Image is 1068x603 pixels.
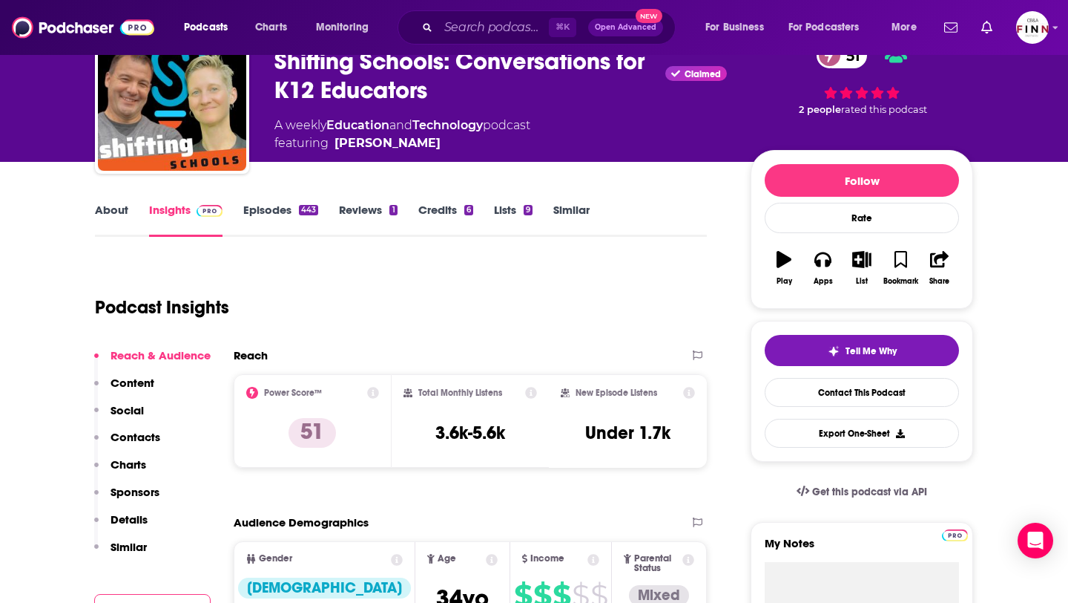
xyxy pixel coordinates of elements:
[12,13,154,42] img: Podchaser - Follow, Share and Rate Podcasts
[438,554,456,564] span: Age
[975,15,998,40] a: Show notifications dropdown
[765,335,959,366] button: tell me why sparkleTell Me Why
[765,164,959,197] button: Follow
[264,388,322,398] h2: Power Score™
[111,457,146,472] p: Charts
[94,540,147,567] button: Similar
[464,205,473,215] div: 6
[412,118,483,132] a: Technology
[94,403,144,431] button: Social
[636,9,662,23] span: New
[94,430,160,457] button: Contacts
[243,203,318,237] a: Episodes443
[94,348,211,376] button: Reach & Audience
[94,376,154,403] button: Content
[95,203,128,237] a: About
[326,118,389,132] a: Education
[942,529,968,541] img: Podchaser Pro
[149,203,222,237] a: InsightsPodchaser Pro
[111,485,159,499] p: Sponsors
[942,527,968,541] a: Pro website
[817,42,868,68] a: 51
[788,17,860,38] span: For Podcasters
[765,378,959,407] a: Contact This Podcast
[1016,11,1049,44] span: Logged in as FINNMadison
[316,17,369,38] span: Monitoring
[234,515,369,529] h2: Audience Demographics
[94,485,159,512] button: Sponsors
[777,277,792,286] div: Play
[435,422,505,444] h3: 3.6k-5.6k
[245,16,296,39] a: Charts
[785,474,939,510] a: Get this podcast via API
[685,71,721,78] span: Claimed
[494,203,533,237] a: Lists9
[259,554,292,564] span: Gender
[1016,11,1049,44] button: Show profile menu
[111,512,148,527] p: Details
[389,118,412,132] span: and
[585,422,670,444] h3: Under 1.7k
[845,345,897,357] span: Tell Me Why
[111,540,147,554] p: Similar
[274,134,530,152] span: featuring
[1018,523,1053,558] div: Open Intercom Messenger
[389,205,397,215] div: 1
[274,117,530,152] div: A weekly podcast
[765,536,959,562] label: My Notes
[920,241,959,295] button: Share
[255,17,287,38] span: Charts
[299,205,318,215] div: 443
[856,277,868,286] div: List
[530,554,564,564] span: Income
[841,104,927,115] span: rated this podcast
[111,376,154,390] p: Content
[111,403,144,417] p: Social
[779,16,881,39] button: open menu
[111,430,160,444] p: Contacts
[634,554,680,573] span: Parental Status
[765,203,959,233] div: Rate
[234,348,268,362] h2: Reach
[549,18,576,37] span: ⌘ K
[881,241,920,295] button: Bookmark
[174,16,247,39] button: open menu
[881,16,935,39] button: open menu
[803,241,842,295] button: Apps
[1016,11,1049,44] img: User Profile
[765,241,803,295] button: Play
[938,15,963,40] a: Show notifications dropdown
[751,33,973,126] div: 51 2 peoplerated this podcast
[695,16,782,39] button: open menu
[289,418,336,448] p: 51
[843,241,881,295] button: List
[828,345,840,357] img: tell me why sparkle
[418,388,502,398] h2: Total Monthly Listens
[334,134,441,152] a: Jeff Utecht
[891,17,917,38] span: More
[98,22,246,171] img: Shifting Schools: Conversations for K12 Educators
[238,578,411,599] div: [DEMOGRAPHIC_DATA]
[197,205,222,217] img: Podchaser Pro
[553,203,590,237] a: Similar
[576,388,657,398] h2: New Episode Listens
[412,10,690,45] div: Search podcasts, credits, & more...
[814,277,833,286] div: Apps
[94,512,148,540] button: Details
[883,277,918,286] div: Bookmark
[184,17,228,38] span: Podcasts
[929,277,949,286] div: Share
[705,17,764,38] span: For Business
[799,104,841,115] span: 2 people
[306,16,388,39] button: open menu
[524,205,533,215] div: 9
[95,296,229,319] h1: Podcast Insights
[438,16,549,39] input: Search podcasts, credits, & more...
[418,203,473,237] a: Credits6
[595,24,656,31] span: Open Advanced
[588,19,663,36] button: Open AdvancedNew
[94,457,146,485] button: Charts
[765,419,959,448] button: Export One-Sheet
